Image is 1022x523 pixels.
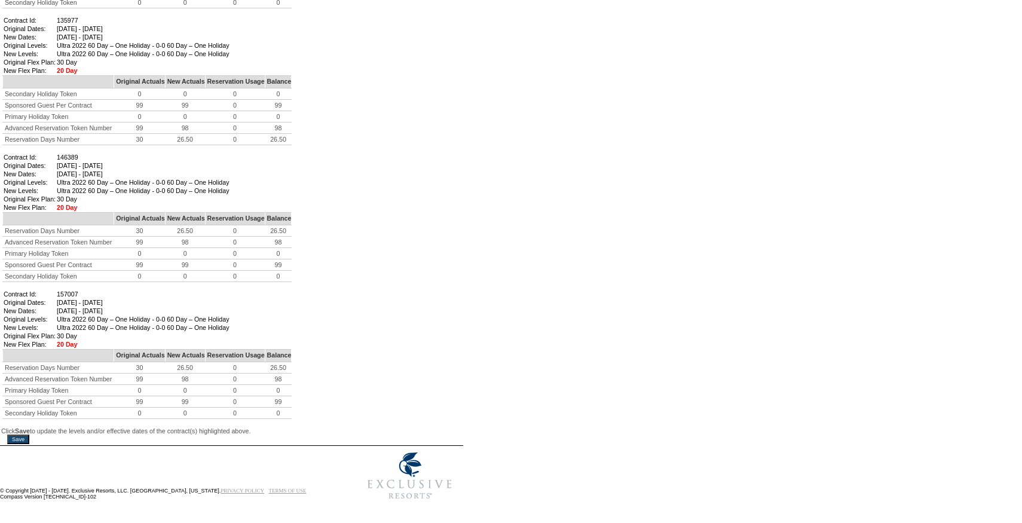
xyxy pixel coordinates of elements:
td: 0 [265,271,292,282]
td: Contract Id: [4,17,56,24]
td: 0 [114,271,165,282]
td: Ultra 2022 60 Day – One Holiday - 0-0 60 Day – One Holiday [57,42,229,49]
td: Secondary Holiday Token [3,408,114,419]
td: Sponsored Guest Per Contract [3,396,114,408]
td: 98 [165,237,205,248]
td: 0 [114,248,165,259]
td: 26.50 [265,134,292,145]
td: 99 [114,374,165,385]
td: 99 [265,396,292,408]
td: 0 [114,111,165,123]
td: 0 [205,237,265,248]
td: New Levels: [4,187,56,194]
td: New Flex Plan: [4,341,56,348]
td: 0 [165,271,205,282]
td: 99 [114,237,165,248]
td: New Dates: [4,307,56,314]
td: Reservation Days Number [3,362,114,374]
td: 0 [265,408,292,419]
td: 135977 [57,17,229,24]
td: 20 Day [57,204,229,211]
td: Sponsored Guest Per Contract [3,259,114,271]
td: 0 [205,100,265,111]
td: 98 [265,123,292,134]
td: Reservation Days Number [3,225,114,237]
td: 0 [205,123,265,134]
td: 157007 [57,290,229,298]
td: 30 [114,225,165,237]
td: 26.50 [165,134,205,145]
td: New Flex Plan: [4,204,56,211]
td: New Levels: [4,324,56,331]
td: Original Flex Plan: [4,59,56,66]
td: Contract Id: [4,154,56,161]
td: Original Actuals [114,76,165,88]
td: 0 [165,88,205,100]
td: 0 [165,111,205,123]
td: 99 [114,396,165,408]
td: Ultra 2022 60 Day – One Holiday - 0-0 60 Day – One Holiday [57,316,229,323]
td: 20 Day [57,67,229,74]
td: Advanced Reservation Token Number [3,374,114,385]
td: New Actuals [165,76,205,88]
td: 99 [114,259,165,271]
td: 30 Day [57,332,229,340]
td: Ultra 2022 60 Day – One Holiday - 0-0 60 Day – One Holiday [57,179,229,186]
td: Original Flex Plan: [4,332,56,340]
td: 0 [165,248,205,259]
td: 98 [165,374,205,385]
td: 98 [165,123,205,134]
td: 0 [205,408,265,419]
td: 98 [265,237,292,248]
td: Original Levels: [4,316,56,323]
b: Save [15,427,30,435]
td: 0 [114,408,165,419]
td: New Dates: [4,33,56,41]
td: Primary Holiday Token [3,385,114,396]
td: 99 [265,259,292,271]
td: 0 [205,396,265,408]
td: [DATE] - [DATE] [57,299,229,306]
td: New Levels: [4,50,56,57]
a: PRIVACY POLICY [221,488,264,494]
td: 99 [114,100,165,111]
td: 0 [205,362,265,374]
td: 0 [205,225,265,237]
td: [DATE] - [DATE] [57,33,229,41]
td: 0 [205,88,265,100]
td: 99 [165,259,205,271]
td: 26.50 [165,225,205,237]
td: Contract Id: [4,290,56,298]
td: Balance [265,76,292,88]
td: 99 [265,100,292,111]
td: 99 [114,123,165,134]
td: Primary Holiday Token [3,111,114,123]
td: Original Levels: [4,179,56,186]
td: Original Dates: [4,25,56,32]
td: 0 [265,385,292,396]
td: Secondary Holiday Token [3,88,114,100]
td: 0 [205,271,265,282]
td: Balance [265,350,292,362]
td: Reservation Days Number [3,134,114,145]
td: Original Actuals [114,213,165,225]
td: 0 [265,111,292,123]
td: Ultra 2022 60 Day – One Holiday - 0-0 60 Day – One Holiday [57,187,229,194]
td: New Flex Plan: [4,67,56,74]
td: 0 [205,385,265,396]
td: [DATE] - [DATE] [57,162,229,169]
td: 0 [205,111,265,123]
td: Reservation Usage [205,76,265,88]
td: 0 [205,259,265,271]
td: Sponsored Guest Per Contract [3,100,114,111]
td: [DATE] - [DATE] [57,25,229,32]
td: 0 [165,408,205,419]
td: Reservation Usage [205,213,265,225]
td: 26.50 [265,225,292,237]
td: [DATE] - [DATE] [57,170,229,178]
td: 98 [265,374,292,385]
td: 26.50 [165,362,205,374]
td: New Actuals [165,213,205,225]
td: New Actuals [165,350,205,362]
td: Secondary Holiday Token [3,271,114,282]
